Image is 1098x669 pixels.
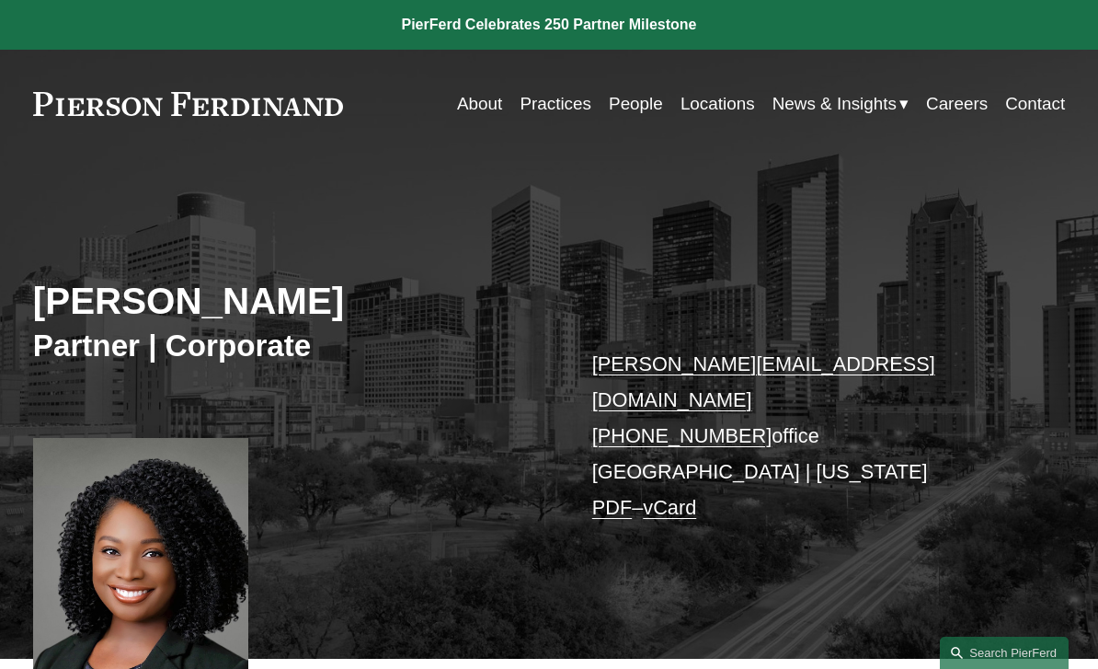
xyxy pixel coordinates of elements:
[33,279,549,324] h2: [PERSON_NAME]
[457,87,502,121] a: About
[592,496,632,519] a: PDF
[926,87,988,121] a: Careers
[33,327,549,364] h3: Partner | Corporate
[940,637,1069,669] a: Search this site
[609,87,663,121] a: People
[681,87,755,121] a: Locations
[592,352,935,411] a: [PERSON_NAME][EMAIL_ADDRESS][DOMAIN_NAME]
[772,88,897,120] span: News & Insights
[520,87,591,121] a: Practices
[643,496,696,519] a: vCard
[772,87,909,121] a: folder dropdown
[1005,87,1065,121] a: Contact
[592,346,1023,526] p: office [GEOGRAPHIC_DATA] | [US_STATE] –
[592,424,772,447] a: [PHONE_NUMBER]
